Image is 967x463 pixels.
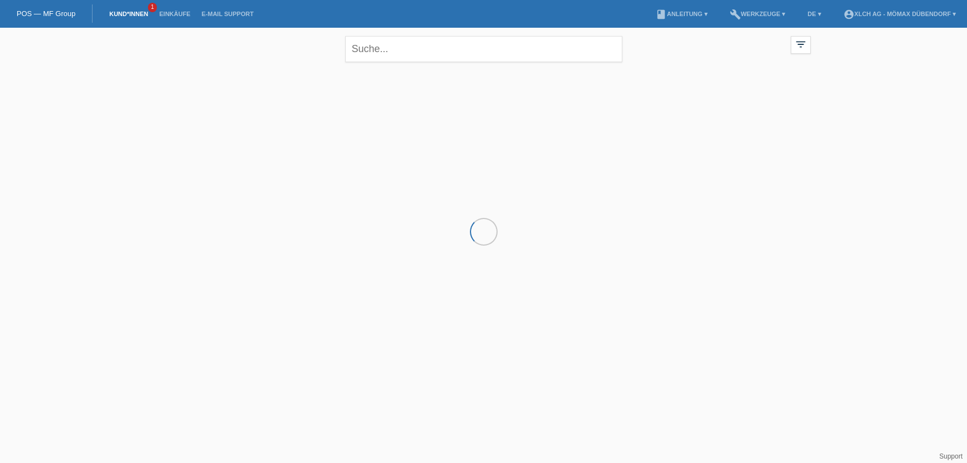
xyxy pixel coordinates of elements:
i: build [730,9,741,20]
a: POS — MF Group [17,9,75,18]
a: E-Mail Support [196,11,259,17]
a: Support [939,452,963,460]
i: filter_list [795,38,807,50]
a: DE ▾ [802,11,826,17]
input: Suche... [345,36,622,62]
i: account_circle [843,9,855,20]
a: Einkäufe [154,11,196,17]
span: 1 [148,3,157,12]
a: Kund*innen [104,11,154,17]
i: book [656,9,667,20]
a: buildWerkzeuge ▾ [724,11,791,17]
a: account_circleXLCH AG - Mömax Dübendorf ▾ [838,11,961,17]
a: bookAnleitung ▾ [650,11,713,17]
